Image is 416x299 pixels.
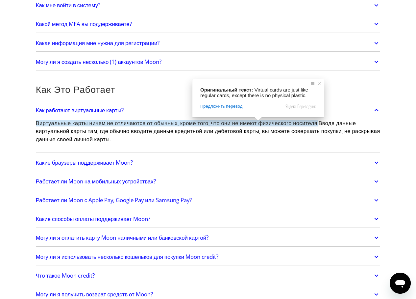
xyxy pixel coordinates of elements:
[36,120,380,143] ya-tr-span: Вводя данные виртуальной карты там, где обычно вводите данные кредитной или дебетовой карты, вы м...
[36,196,192,204] ya-tr-span: Работает ли Moon с Apple Pay, Google Pay или Samsung Pay?
[36,231,380,245] a: Могу ли я оплатить карту Moon наличными или банковской картой?
[36,17,380,31] a: Какой метод MFA вы поддерживаете?
[36,253,218,260] ya-tr-span: Могу ли я использовать несколько кошельков для покупки Moon credit?
[36,20,132,28] ya-tr-span: Какой метод MFA вы поддерживаете?
[36,103,380,117] a: Как работают виртуальные карты?
[36,175,380,188] a: Работает ли Moon на мобильных устройствах?
[36,55,380,69] a: Могу ли я создать несколько (1) аккаунтов Moon?
[200,103,242,109] span: Предложить перевод
[36,159,133,166] ya-tr-span: Какие браузеры поддерживает Moon?
[36,269,380,283] a: Что такое Moon credit?
[36,250,380,264] a: Могу ли я использовать несколько кошельков для покупки Moon credit?
[36,290,153,298] ya-tr-span: Могу ли я получить возврат средств от Moon?
[36,212,380,226] a: Какие способы оплаты поддерживает Moon?
[36,106,124,114] ya-tr-span: Как работают виртуальные карты?
[36,84,115,95] ya-tr-span: Как Это Работает
[36,215,150,223] ya-tr-span: Какие способы оплаты поддерживает Moon?
[200,87,309,98] span: Virtual cards are just like regular cards, except there is no physical plastic.
[36,36,380,50] a: Какая информация мне нужна для регистрации?
[36,58,162,66] ya-tr-span: Могу ли я создать несколько (1) аккаунтов Moon?
[36,120,319,126] ya-tr-span: Виртуальные карты ничем не отличаются от обычных, кроме того, что они не имеют физического носителя.
[36,39,160,47] ya-tr-span: Какая информация мне нужна для регистрации?
[36,177,156,185] ya-tr-span: Работает ли Moon на мобильных устройствах?
[36,272,95,279] ya-tr-span: Что такое Moon credit?
[36,234,209,241] ya-tr-span: Могу ли я оплатить карту Moon наличными или банковской картой?
[36,156,380,170] a: Какие браузеры поддерживает Moon?
[200,87,253,93] span: Оригинальный текст:
[390,273,411,294] iframe: Кнопка запуска окна обмена сообщениями
[36,193,380,207] a: Работает ли Moon с Apple Pay, Google Pay или Samsung Pay?
[36,1,100,9] ya-tr-span: Как мне войти в систему?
